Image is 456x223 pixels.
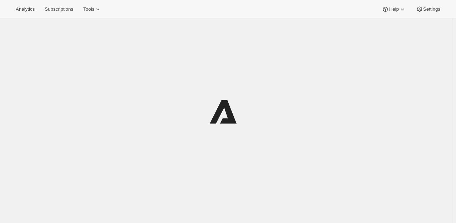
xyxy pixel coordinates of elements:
span: Subscriptions [45,6,73,12]
button: Help [378,4,410,14]
span: Tools [83,6,94,12]
button: Analytics [11,4,39,14]
span: Settings [423,6,440,12]
button: Settings [412,4,445,14]
span: Analytics [16,6,35,12]
button: Tools [79,4,106,14]
button: Subscriptions [40,4,77,14]
span: Help [389,6,399,12]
